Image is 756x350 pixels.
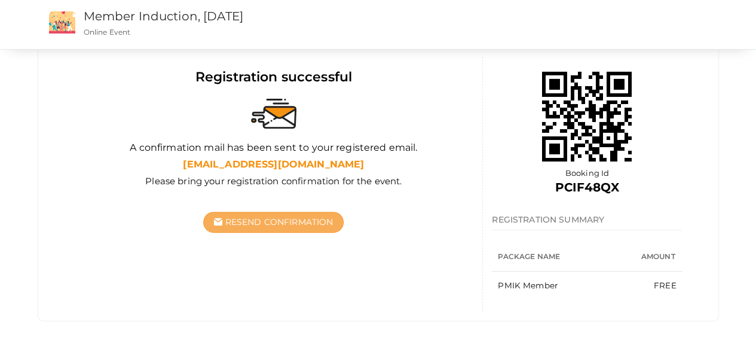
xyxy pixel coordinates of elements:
[492,214,604,225] span: REGISTRATION SUMMARY
[555,180,619,194] b: PCIF48QX
[203,212,344,233] button: Resend Confirmation
[654,281,677,290] span: FREE
[527,57,647,176] img: 68d91f3c46e0fb0001307e20
[565,168,609,178] span: Booking Id
[183,159,364,170] b: [EMAIL_ADDRESS][DOMAIN_NAME]
[84,9,243,23] a: Member Induction, [DATE]
[145,175,402,187] label: Please bring your registration confirmation for the event.
[49,11,75,34] img: event2.png
[492,272,625,300] td: PMIK Member
[225,217,333,227] span: Resend Confirmation
[492,242,625,272] th: Package Name
[625,242,682,272] th: Amount
[74,68,474,86] div: Registration successful
[84,27,462,37] p: Online Event
[251,99,296,129] img: sent-email.svg
[130,141,417,155] label: A confirmation mail has been sent to your registered email.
